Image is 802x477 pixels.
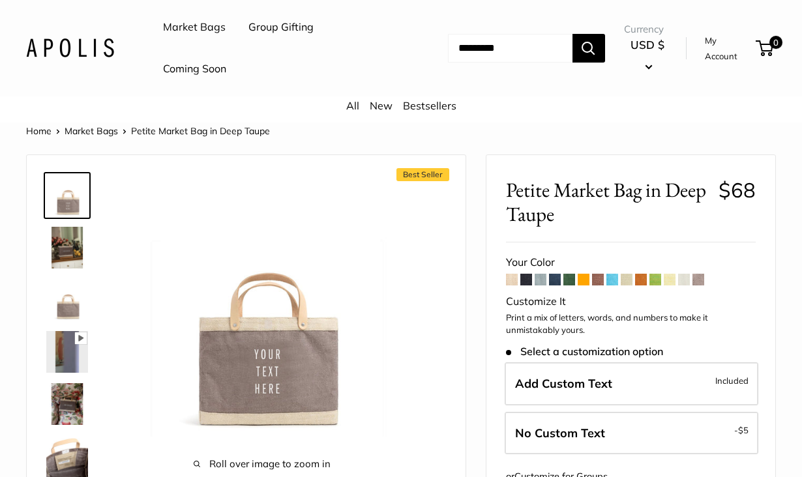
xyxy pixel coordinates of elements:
span: Currency [624,20,672,38]
a: Petite Market Bag in Deep Taupe [44,224,91,271]
span: 0 [769,36,782,49]
div: Your Color [506,253,756,272]
img: Petite Market Bag in Deep Taupe [131,175,393,437]
span: No Custom Text [515,426,605,441]
span: Petite Market Bag in Deep Taupe [131,125,270,137]
span: Best Seller [396,168,449,181]
a: Market Bags [163,18,226,37]
a: My Account [705,33,751,65]
span: Included [715,373,749,388]
span: USD $ [631,38,664,51]
a: Petite Market Bag in Deep Taupe [44,276,91,323]
img: Petite Market Bag in Deep Taupe [46,331,88,373]
img: Petite Market Bag in Deep Taupe [46,279,88,321]
a: Petite Market Bag in Deep Taupe [44,172,91,219]
div: Customize It [506,292,756,311]
a: Market Bags [65,125,118,137]
nav: Breadcrumb [26,123,270,139]
a: Coming Soon [163,59,226,79]
a: Group Gifting [248,18,314,37]
button: USD $ [624,35,672,76]
span: Select a customization option [506,345,663,358]
a: Petite Market Bag in Deep Taupe [44,381,91,427]
img: Petite Market Bag in Deep Taupe [46,175,88,216]
p: Print a mix of letters, words, and numbers to make it unmistakably yours. [506,311,756,337]
label: Leave Blank [505,412,758,455]
input: Search... [448,34,572,63]
img: Petite Market Bag in Deep Taupe [46,435,88,477]
span: Roll over image to zoom in [131,455,393,473]
a: Petite Market Bag in Deep Taupe [44,328,91,375]
span: Add Custom Text [515,376,612,391]
a: 0 [757,40,773,56]
span: - [734,422,749,438]
a: All [346,99,359,112]
span: $5 [738,425,749,435]
img: Petite Market Bag in Deep Taupe [46,227,88,268]
a: Bestsellers [403,99,456,112]
img: Apolis [26,38,114,57]
label: Add Custom Text [505,362,758,405]
span: Petite Market Bag in Deep Taupe [506,178,709,226]
img: Petite Market Bag in Deep Taupe [46,383,88,425]
a: New [370,99,393,112]
span: $68 [719,177,756,203]
button: Search [572,34,605,63]
a: Home [26,125,52,137]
